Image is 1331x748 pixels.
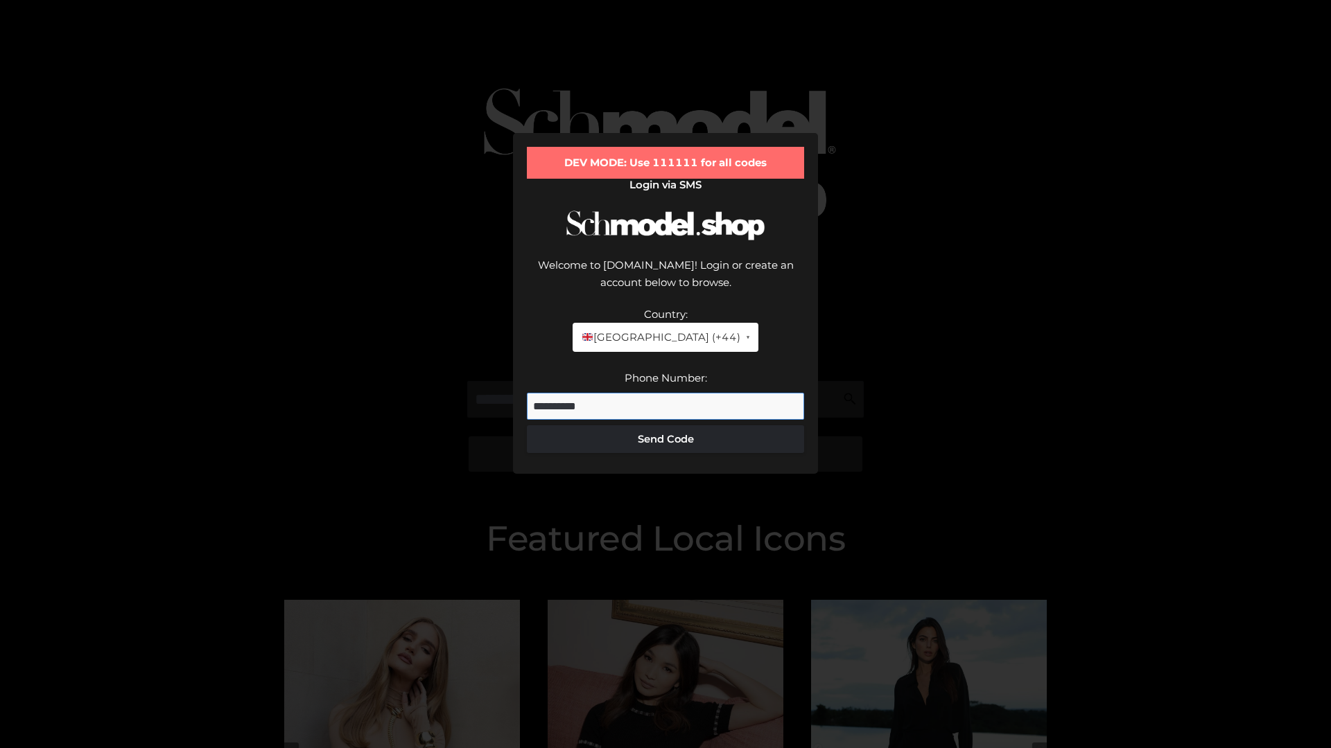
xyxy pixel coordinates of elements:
[581,328,740,346] span: [GEOGRAPHIC_DATA] (+44)
[644,308,688,321] label: Country:
[527,147,804,179] div: DEV MODE: Use 111111 for all codes
[527,425,804,453] button: Send Code
[625,371,707,384] label: Phone Number:
[527,256,804,305] div: Welcome to [DOMAIN_NAME]! Login or create an account below to browse.
[562,198,769,253] img: Schmodel Logo
[582,332,593,342] img: 🇬🇧
[527,179,804,191] h2: Login via SMS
